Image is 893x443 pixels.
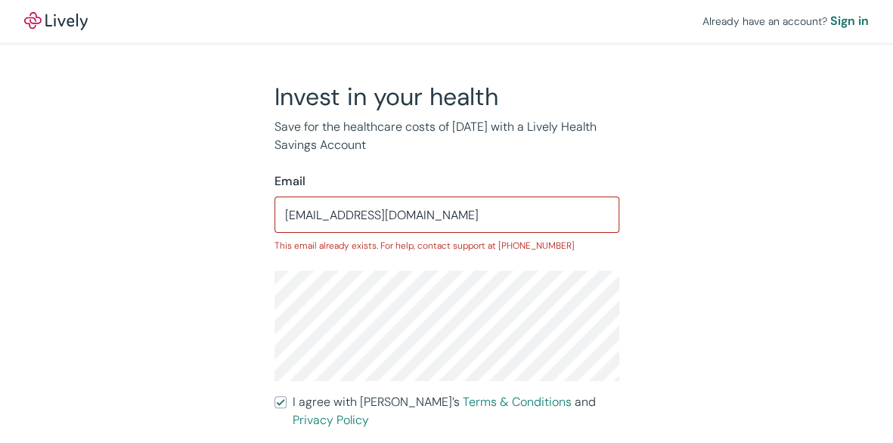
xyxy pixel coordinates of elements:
[274,172,305,191] label: Email
[463,394,572,410] a: Terms & Conditions
[274,82,619,112] h2: Invest in your health
[274,239,619,252] p: This email already exists. For help, contact support at [PHONE_NUMBER]
[274,118,619,154] p: Save for the healthcare costs of [DATE] with a Lively Health Savings Account
[293,412,369,428] a: Privacy Policy
[830,12,869,30] a: Sign in
[24,12,88,30] img: Lively
[24,12,88,30] a: LivelyLively
[293,393,619,429] span: I agree with [PERSON_NAME]’s and
[702,12,869,30] div: Already have an account?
